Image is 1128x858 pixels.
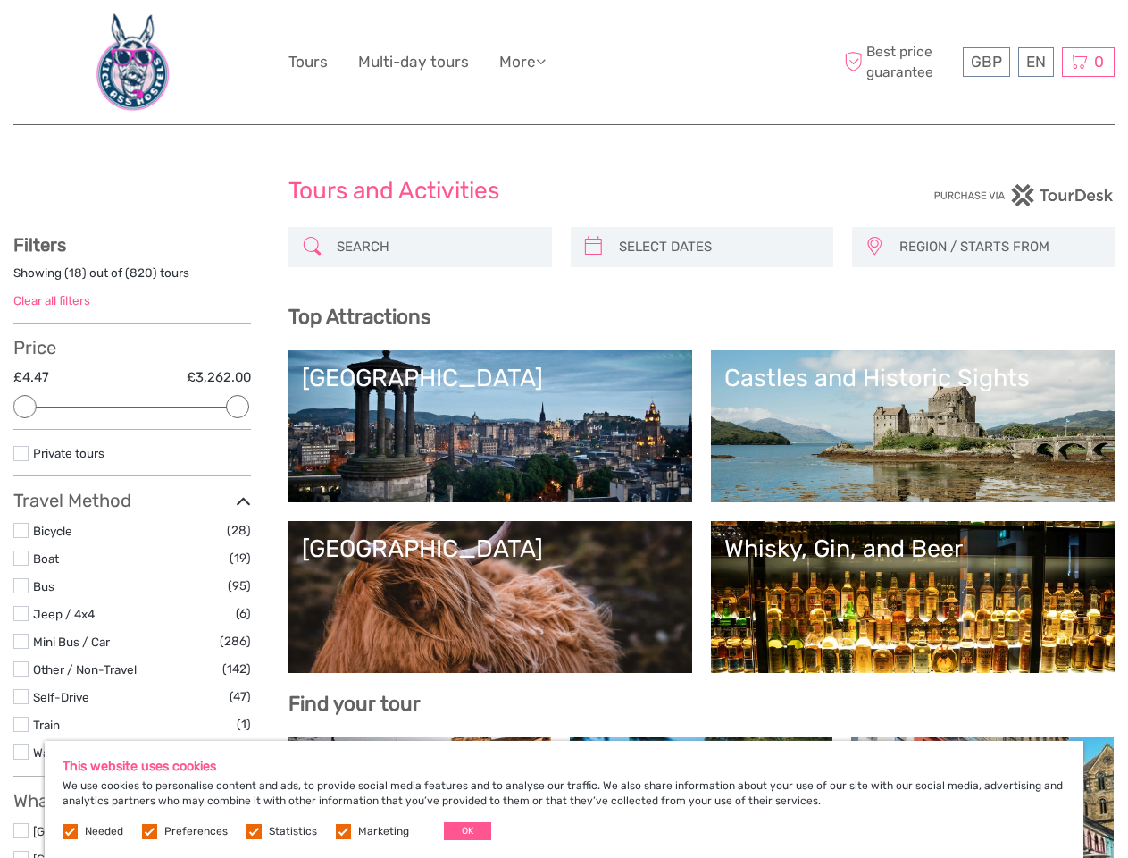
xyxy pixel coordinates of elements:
img: 660-bd12cdf7-bf22-40b3-a2d0-3f373e959a83_logo_big.jpg [84,13,181,111]
label: 18 [69,265,82,282]
a: Other / Non-Travel [33,662,137,677]
a: Self-Drive [33,690,89,704]
a: More [499,49,546,75]
div: Castles and Historic Sights [724,364,1101,392]
span: GBP [971,53,1002,71]
img: PurchaseViaTourDesk.png [933,184,1115,206]
a: Castles and Historic Sights [724,364,1101,489]
button: REGION / STARTS FROM [891,232,1106,262]
div: [GEOGRAPHIC_DATA] [302,534,679,563]
label: £4.47 [13,368,49,387]
div: [GEOGRAPHIC_DATA] [302,364,679,392]
input: SELECT DATES [612,231,824,263]
b: Top Attractions [288,305,430,329]
div: Showing ( ) out of ( ) tours [13,265,251,292]
a: [GEOGRAPHIC_DATA] [302,534,679,660]
span: (6) [236,603,251,624]
h3: Price [13,337,251,358]
span: (19) [230,548,251,568]
a: Clear all filters [13,293,90,307]
div: EN [1018,47,1054,77]
a: Multi-day tours [358,49,469,75]
a: Jeep / 4x4 [33,607,95,621]
span: (95) [228,576,251,596]
label: Marketing [358,824,409,839]
a: Walking [33,745,75,760]
a: Bus [33,579,54,593]
button: OK [444,822,491,840]
a: Tours [288,49,328,75]
a: Bicycle [33,524,72,538]
b: Find your tour [288,692,421,716]
strong: Filters [13,234,66,256]
h3: Travel Method [13,490,251,511]
a: Whisky, Gin, and Beer [724,534,1101,660]
a: [GEOGRAPHIC_DATA] [302,364,679,489]
a: Train [33,718,60,732]
h5: This website uses cookies [63,759,1065,774]
h3: What do you want to see? [13,790,251,812]
span: (286) [220,631,251,652]
span: (142) [222,659,251,679]
input: SEARCH [330,231,542,263]
span: (28) [227,520,251,541]
label: Statistics [269,824,317,839]
span: 0 [1091,53,1107,71]
span: (47) [230,686,251,707]
a: Boat [33,551,59,566]
div: We use cookies to personalise content and ads, to provide social media features and to analyse ou... [45,741,1083,858]
h1: Tours and Activities [288,177,840,206]
div: Whisky, Gin, and Beer [724,534,1101,563]
label: Needed [85,824,123,839]
label: Preferences [164,824,228,839]
a: [GEOGRAPHIC_DATA] [33,824,155,838]
a: Private tours [33,446,104,460]
label: £3,262.00 [187,368,251,387]
span: Best price guarantee [840,42,958,81]
label: 820 [130,265,153,282]
span: (1) [237,714,251,735]
a: Mini Bus / Car [33,635,110,649]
